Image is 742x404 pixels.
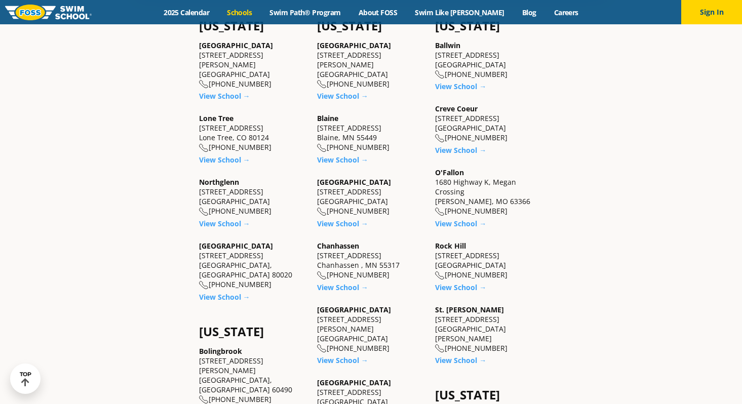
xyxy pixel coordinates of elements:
div: [STREET_ADDRESS] [GEOGRAPHIC_DATA] [PHONE_NUMBER] [435,104,543,143]
a: View School → [435,355,486,365]
img: location-phone-o-icon.svg [199,281,209,290]
a: View School → [199,91,250,101]
a: O'Fallon [435,168,464,177]
a: Swim Like [PERSON_NAME] [406,8,514,17]
img: location-phone-o-icon.svg [435,134,445,143]
h4: [US_STATE] [199,19,307,33]
img: location-phone-o-icon.svg [199,208,209,216]
div: [STREET_ADDRESS] Chanhassen , MN 55317 [PHONE_NUMBER] [317,241,425,280]
a: [GEOGRAPHIC_DATA] [317,41,391,50]
a: Blaine [317,113,338,123]
a: View School → [199,292,250,302]
a: [GEOGRAPHIC_DATA] [317,378,391,387]
a: Blog [513,8,545,17]
a: Ballwin [435,41,460,50]
a: Schools [218,8,261,17]
a: View School → [435,282,486,292]
a: Creve Coeur [435,104,478,113]
img: location-phone-o-icon.svg [317,271,327,280]
div: [STREET_ADDRESS] Blaine, MN 55449 [PHONE_NUMBER] [317,113,425,152]
img: location-phone-o-icon.svg [317,80,327,89]
div: 1680 Highway K, Megan Crossing [PERSON_NAME], MO 63366 [PHONE_NUMBER] [435,168,543,216]
a: Northglenn [199,177,239,187]
img: location-phone-o-icon.svg [199,395,209,404]
a: Swim Path® Program [261,8,349,17]
a: Careers [545,8,587,17]
a: [GEOGRAPHIC_DATA] [199,41,273,50]
img: FOSS Swim School Logo [5,5,92,20]
h4: [US_STATE] [435,388,543,402]
div: [STREET_ADDRESS] [GEOGRAPHIC_DATA] [PHONE_NUMBER] [435,241,543,280]
div: [STREET_ADDRESS] Lone Tree, CO 80124 [PHONE_NUMBER] [199,113,307,152]
div: [STREET_ADDRESS][PERSON_NAME] [GEOGRAPHIC_DATA] [PHONE_NUMBER] [317,41,425,89]
div: [STREET_ADDRESS][PERSON_NAME] [GEOGRAPHIC_DATA] [PHONE_NUMBER] [317,305,425,353]
a: View School → [317,91,368,101]
a: View School → [199,219,250,228]
a: View School → [435,219,486,228]
div: [STREET_ADDRESS] [GEOGRAPHIC_DATA], [GEOGRAPHIC_DATA] 80020 [PHONE_NUMBER] [199,241,307,290]
img: location-phone-o-icon.svg [435,271,445,280]
a: Bolingbrook [199,346,242,356]
img: location-phone-o-icon.svg [435,70,445,79]
a: Lone Tree [199,113,233,123]
h4: [US_STATE] [317,19,425,33]
a: View School → [317,155,368,165]
h4: [US_STATE] [435,19,543,33]
div: [STREET_ADDRESS] [GEOGRAPHIC_DATA] [PHONE_NUMBER] [199,177,307,216]
img: location-phone-o-icon.svg [435,208,445,216]
a: View School → [435,82,486,91]
a: View School → [199,155,250,165]
a: [GEOGRAPHIC_DATA] [199,241,273,251]
div: TOP [20,371,31,387]
a: Rock Hill [435,241,466,251]
div: [STREET_ADDRESS] [GEOGRAPHIC_DATA] [PHONE_NUMBER] [317,177,425,216]
div: [STREET_ADDRESS] [GEOGRAPHIC_DATA] [PHONE_NUMBER] [435,41,543,79]
a: View School → [435,145,486,155]
a: About FOSS [349,8,406,17]
a: View School → [317,355,368,365]
h4: [US_STATE] [199,325,307,339]
img: location-phone-o-icon.svg [317,208,327,216]
img: location-phone-o-icon.svg [435,344,445,353]
a: View School → [317,219,368,228]
a: 2025 Calendar [155,8,218,17]
a: [GEOGRAPHIC_DATA] [317,305,391,314]
a: Chanhassen [317,241,359,251]
div: [STREET_ADDRESS][PERSON_NAME] [GEOGRAPHIC_DATA] [PHONE_NUMBER] [199,41,307,89]
a: [GEOGRAPHIC_DATA] [317,177,391,187]
img: location-phone-o-icon.svg [199,144,209,152]
img: location-phone-o-icon.svg [317,144,327,152]
a: View School → [317,282,368,292]
img: location-phone-o-icon.svg [317,344,327,353]
img: location-phone-o-icon.svg [199,80,209,89]
a: St. [PERSON_NAME] [435,305,504,314]
div: [STREET_ADDRESS] [GEOGRAPHIC_DATA][PERSON_NAME] [PHONE_NUMBER] [435,305,543,353]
